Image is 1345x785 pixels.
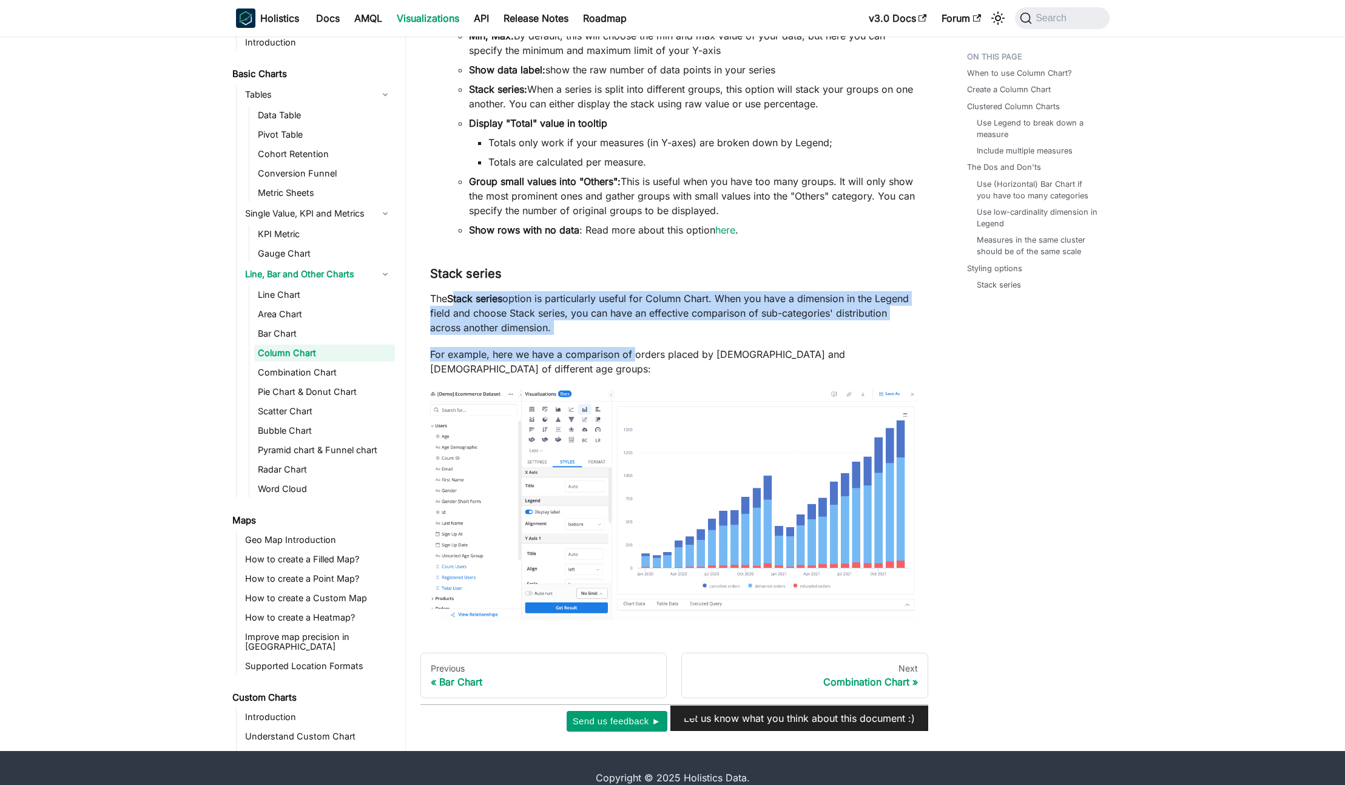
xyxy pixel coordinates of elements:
a: Custom Chart Properties [241,747,395,764]
a: PreviousBar Chart [420,653,667,699]
strong: Display "Total" value in tooltip [469,117,607,129]
a: API [467,8,496,28]
a: How to create a Custom Map [241,590,395,607]
a: Forum [934,8,988,28]
a: Release Notes [496,8,576,28]
a: Metric Sheets [254,184,395,201]
strong: Group small values into "Others": [469,175,621,187]
strong: Stack series [447,292,502,305]
span: Send us feedback ► [573,713,661,729]
div: Copyright © 2025 Holistics Data. [287,770,1059,785]
div: Bar Chart [431,676,657,688]
a: Single Value, KPI and Metrics [241,204,395,223]
a: Geo Map Introduction [241,531,395,548]
button: Switch between dark and light mode (currently system mode) [988,8,1008,28]
a: Clustered Column Charts [967,101,1060,112]
p: The option is particularly useful for Column Chart. When you have a dimension in the Legend field... [430,291,919,335]
a: How to create a Filled Map? [241,551,395,568]
a: Docs [309,8,347,28]
a: Understand Custom Chart [241,728,395,745]
a: Bar Chart [254,325,395,342]
a: Improve map precision in [GEOGRAPHIC_DATA] [241,628,395,655]
a: Bubble Chart [254,422,395,439]
strong: Stack series: [469,83,527,95]
a: Scatter Chart [254,403,395,420]
nav: Docs sidebar [224,2,406,751]
a: Introduction [241,709,395,726]
a: KPI Metric [254,226,395,243]
a: Use Legend to break down a measure [977,117,1097,140]
a: Stack series [977,279,1021,291]
a: Cohort Retention [254,146,395,163]
li: show the raw number of data points in your series [469,62,919,77]
a: AMQL [347,8,389,28]
nav: Docs pages [420,653,928,699]
a: Tables [241,85,395,104]
a: Use low-cardinality dimension in Legend [977,206,1097,229]
a: Use (Horizontal) Bar Chart if you have too many categories [977,178,1097,201]
div: Next [692,663,918,674]
p: For example, here we have a comparison of orders placed by [DEMOGRAPHIC_DATA] and [DEMOGRAPHIC_DA... [430,347,919,376]
button: Send us feedback ► [567,711,667,732]
div: Combination Chart [692,676,918,688]
a: Roadmap [576,8,634,28]
a: Supported Location Formats [241,658,395,675]
a: Pie Chart & Donut Chart [254,383,395,400]
a: Area Chart [254,306,395,323]
a: How to create a Point Map? [241,570,395,587]
span: Search [1032,13,1074,24]
a: Gauge Chart [254,245,395,262]
li: Totals only work if your measures (in Y-axes) are broken down by Legend; [488,135,919,150]
a: The Dos and Don'ts [967,161,1041,173]
a: Styling options [967,263,1022,274]
a: Line Chart [254,286,395,303]
button: Search (Command+K) [1015,7,1109,29]
img: Holistics [236,8,255,28]
strong: Show data label: [469,64,545,76]
a: Column Chart [254,345,395,362]
li: When a series is split into different groups, this option will stack your groups on one another. ... [469,82,919,111]
a: Custom Charts [229,689,395,706]
a: NextCombination Chart [681,653,928,699]
a: Word Cloud [254,480,395,497]
li: By default, this will choose the min and max value of your data, but here you can specify the min... [469,29,919,58]
a: Radar Chart [254,461,395,478]
a: Pivot Table [254,126,395,143]
a: When to use Column Chart? [967,67,1072,79]
li: : Read more about this option . [469,223,919,237]
span: Let us know what you think about this document :) [684,712,915,724]
li: This is useful when you have too many groups. It will only show the most prominent ones and gathe... [469,174,919,218]
b: Holistics [260,11,299,25]
a: How to create a Heatmap? [241,609,395,626]
a: Data Table [254,107,395,124]
a: Conversion Funnel [254,165,395,182]
a: Include multiple measures [977,145,1073,157]
a: Combination Chart [254,364,395,381]
a: Line, Bar and Other Charts [241,264,395,284]
a: Create a Column Chart [967,84,1051,95]
a: Maps [229,512,395,529]
strong: Min, Max: [469,30,514,42]
a: Visualizations [389,8,467,28]
a: v3.0 Docs [861,8,934,28]
a: HolisticsHolisticsHolistics [236,8,299,28]
li: Totals are calculated per measure. [488,155,919,169]
a: Basic Charts [229,66,395,83]
a: Measures in the same cluster should be of the same scale [977,234,1097,257]
a: Pyramid chart & Funnel chart [254,442,395,459]
h3: Stack series [430,266,919,281]
a: Introduction [241,34,395,51]
a: here [715,224,735,236]
div: Previous [431,663,657,674]
strong: Show rows with no data [469,224,579,236]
